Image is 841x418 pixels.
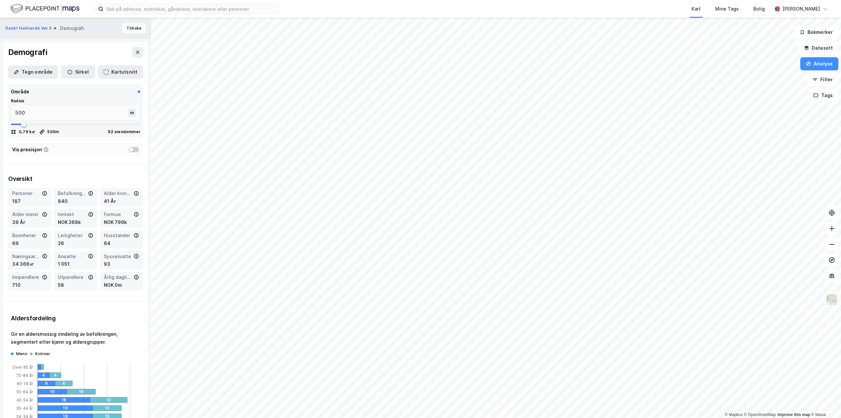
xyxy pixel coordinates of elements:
div: 10 [79,389,108,394]
div: Demografi [60,24,84,32]
div: Mine Tags [715,5,739,13]
button: Analyse [800,57,838,70]
div: 64 [104,239,139,247]
button: Tegn område [8,65,58,79]
div: 19 [63,406,118,411]
div: 26 [58,239,93,247]
tspan: 45-54 år [16,398,33,403]
div: 13 [106,397,144,403]
div: m [128,109,136,117]
div: Gir en aldersmessig inndeling av befolkningen, segmentert etter kjønn og aldersgrupper. [11,330,140,346]
button: Tags [808,89,838,102]
div: NOK 268k [58,218,93,226]
div: 1 051 [58,260,93,268]
button: Sankt Hallvards Vei 3 [5,25,53,32]
div: 187 [12,197,47,205]
iframe: Chat Widget [808,386,841,418]
div: 10 [105,406,134,411]
div: 840 [58,197,93,205]
div: Innpendlere [12,273,41,281]
div: Alder menn [12,210,41,218]
input: Søk på adresse, matrikkel, gårdeiere, leietakere eller personer [103,4,279,14]
div: Kart [692,5,701,13]
div: Demografi [8,47,47,58]
div: NOK 799k [104,218,139,226]
div: Vis presisjon [12,146,42,154]
div: NOK 0m [104,281,139,289]
div: 0,79 k㎡ [19,129,35,135]
div: 710 [12,281,47,289]
div: Menn [16,351,27,357]
a: OpenStreetMap [744,412,776,417]
tspan: 75-84 år [16,373,33,378]
div: Alder kvinner [104,189,132,197]
a: Mapbox [725,412,743,417]
div: 34 366㎡ [12,260,47,268]
div: 39 År [12,218,47,226]
div: Personer [12,189,41,197]
tspan: 35-44 år [16,406,33,411]
div: Bolig [753,5,765,13]
div: 92 eiendommer [108,129,140,135]
div: Leiligheter [58,232,86,239]
div: Kvinner [35,351,50,357]
div: Radius [11,98,140,104]
button: Kartutsnitt [98,65,143,79]
div: 4 [42,373,54,378]
button: Sirkel [61,65,95,79]
img: logo.f888ab2527a4732fd821a326f86c7f29.svg [11,3,80,14]
div: Aldersfordeling [11,314,140,322]
input: m [11,105,129,120]
div: 69 [12,239,47,247]
div: 500 m [47,129,59,135]
div: Befolkning dagtid [58,189,86,197]
div: 93 [104,260,139,268]
a: Improve this map [778,412,810,417]
div: Sysselsatte [104,253,132,260]
button: Tilbake [122,23,146,34]
div: Utpendlere [58,273,86,281]
div: 6 [45,381,62,386]
div: [PERSON_NAME] [783,5,820,13]
div: Inntekt [58,210,86,218]
div: Formue [104,210,132,218]
div: Årlig dagligvareforbruk [104,273,132,281]
div: Område [11,88,29,96]
div: Ansatte [58,253,86,260]
button: Datasett [798,41,838,55]
div: 58 [58,281,93,289]
div: Husstander [104,232,132,239]
div: Oversikt [8,175,143,183]
div: 6 [62,381,80,386]
div: 41 År [104,197,139,205]
img: Z [826,293,838,306]
div: 18 [61,397,113,403]
div: Boenheter [12,232,41,239]
div: Næringsareal [12,253,41,260]
div: 4 [54,373,65,378]
tspan: 55-64 år [16,389,33,394]
button: Filter [807,73,838,86]
div: Kontrollprogram for chat [808,386,841,418]
tspan: 65-74 år [17,381,33,386]
div: 10 [50,389,79,394]
tspan: Over 85 år [12,365,33,370]
button: Bokmerker [794,26,838,39]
